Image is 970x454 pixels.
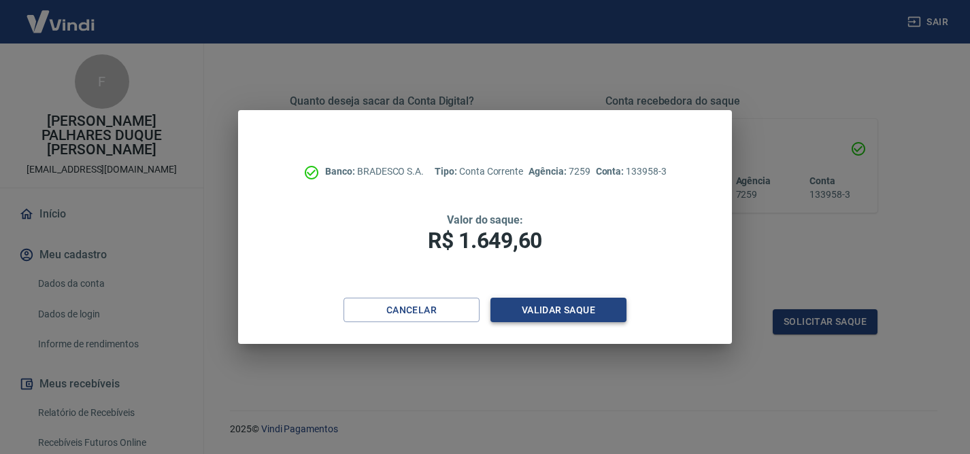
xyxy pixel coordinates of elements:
span: Conta: [596,166,626,177]
p: Conta Corrente [435,164,523,179]
p: 7259 [529,164,590,179]
p: BRADESCO S.A. [325,164,424,179]
span: Tipo: [435,166,459,177]
span: R$ 1.649,60 [428,228,542,254]
p: 133958-3 [596,164,667,179]
button: Cancelar [344,298,480,323]
span: Valor do saque: [447,213,523,226]
span: Agência: [529,166,569,177]
button: Validar saque [490,298,626,323]
span: Banco: [325,166,357,177]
